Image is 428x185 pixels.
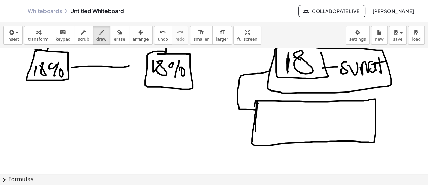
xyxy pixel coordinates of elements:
button: scrub [74,26,93,45]
i: redo [177,28,183,37]
button: save [389,26,407,45]
span: save [393,37,402,42]
button: transform [24,26,52,45]
button: fullscreen [233,26,261,45]
button: Toggle navigation [8,6,19,17]
button: arrange [129,26,153,45]
button: format_sizelarger [212,26,232,45]
span: undo [158,37,168,42]
span: smaller [194,37,209,42]
span: redo [175,37,185,42]
button: load [408,26,425,45]
span: insert [7,37,19,42]
span: settings [349,37,366,42]
span: keypad [55,37,71,42]
a: Whiteboards [28,8,62,14]
button: undoundo [154,26,172,45]
span: erase [114,37,125,42]
span: new [375,37,384,42]
span: larger [216,37,228,42]
button: keyboardkeypad [52,26,74,45]
span: draw [96,37,107,42]
span: [PERSON_NAME] [372,8,414,14]
i: undo [160,28,166,37]
i: format_size [219,28,225,37]
button: settings [346,26,370,45]
button: erase [110,26,129,45]
button: insert [3,26,23,45]
span: arrange [133,37,149,42]
span: scrub [78,37,89,42]
button: redoredo [172,26,188,45]
span: transform [28,37,48,42]
button: format_sizesmaller [190,26,213,45]
button: new [371,26,388,45]
span: load [412,37,421,42]
button: Collaborate Live [298,5,365,17]
i: keyboard [60,28,66,37]
button: draw [93,26,111,45]
button: [PERSON_NAME] [367,5,420,17]
span: Collaborate Live [304,8,359,14]
i: format_size [198,28,204,37]
span: fullscreen [237,37,257,42]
